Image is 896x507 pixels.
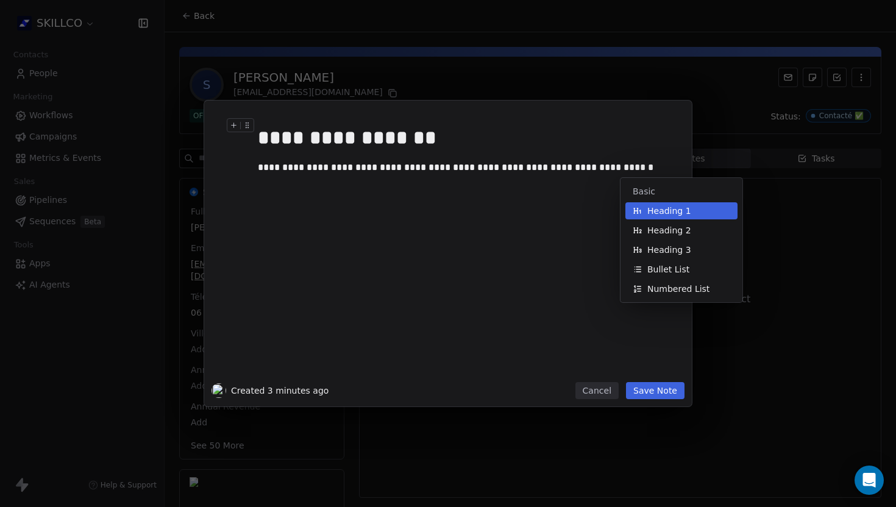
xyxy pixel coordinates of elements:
[647,224,691,236] span: Heading 2
[625,222,738,239] button: Heading 2
[647,205,691,217] span: Heading 1
[575,382,619,399] button: Cancel
[647,263,689,275] span: Bullet List
[633,185,730,197] span: Basic
[625,241,738,258] button: Heading 3
[626,382,684,399] button: Save Note
[647,244,691,256] span: Heading 3
[625,280,738,297] button: Numbered List
[625,202,738,219] button: Heading 1
[647,283,709,295] span: Numbered List
[212,383,226,398] img: 3fba376e-fe0f-4964-9340-698b2d9f1a6d
[625,261,738,278] button: Bullet List
[231,385,329,397] span: Created 3 minutes ago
